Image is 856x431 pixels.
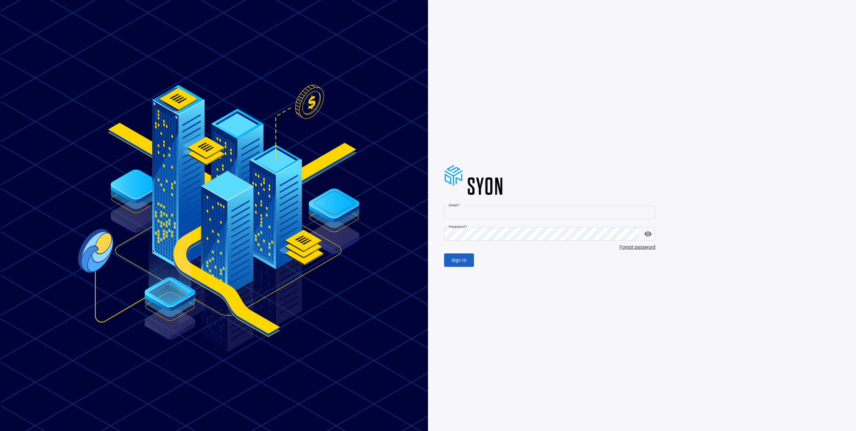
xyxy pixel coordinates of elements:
span: Sign In [451,256,467,265]
span: Forgot password [444,243,655,251]
img: syoncap.png [444,164,503,198]
button: toggle password visibility [641,227,655,241]
label: Email [449,203,460,208]
label: Password [449,224,467,229]
button: Sign In [444,253,474,267]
